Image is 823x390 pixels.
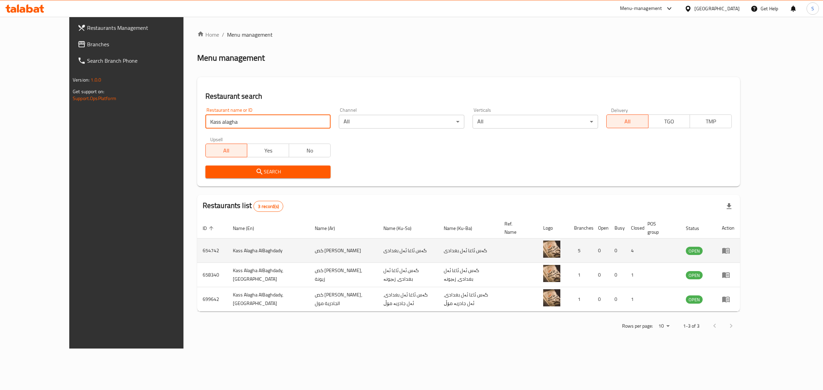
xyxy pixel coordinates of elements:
[383,224,420,232] span: Name (Ku-So)
[569,218,593,239] th: Branches
[309,239,378,263] td: كص [PERSON_NAME]
[609,117,646,126] span: All
[309,287,378,312] td: كص [PERSON_NAME]، الجادرية مول
[721,198,737,215] div: Export file
[694,5,740,12] div: [GEOGRAPHIC_DATA]
[569,239,593,263] td: 5
[656,321,672,331] div: Rows per page:
[722,295,735,303] div: Menu
[378,287,438,312] td: گەس ئاغا ئەل بغدادی، ئەل جادریە مۆڵ
[87,24,201,32] span: Restaurants Management
[504,220,529,236] span: Ref. Name
[73,75,90,84] span: Version:
[686,296,703,304] span: OPEN
[593,287,609,312] td: 0
[625,287,642,312] td: 1
[309,263,378,287] td: كص [PERSON_NAME], زيونة
[253,201,283,212] div: Total records count
[543,241,560,258] img: Kass Alagha AlBaghdady
[378,239,438,263] td: گەس ئاغا ئەل بغدادی
[227,287,310,312] td: Kass Alagha AlBaghdady, [GEOGRAPHIC_DATA]
[622,322,653,330] p: Rows per page:
[683,322,700,330] p: 1-3 of 3
[197,287,227,312] td: 699642
[693,117,729,126] span: TMP
[222,31,224,39] li: /
[811,5,814,12] span: S
[315,224,344,232] span: Name (Ar)
[686,271,703,279] span: OPEN
[87,57,201,65] span: Search Branch Phone
[593,239,609,263] td: 0
[625,263,642,287] td: 1
[210,137,223,142] label: Upsell
[72,20,207,36] a: Restaurants Management
[205,91,732,101] h2: Restaurant search
[227,263,310,287] td: Kass Alagha AlBaghdady, [GEOGRAPHIC_DATA]
[197,52,265,63] h2: Menu management
[197,218,740,312] table: enhanced table
[473,115,598,129] div: All
[543,289,560,306] img: Kass Alagha AlBaghdady, Al Jadreya Mall
[690,114,732,128] button: TMP
[438,287,499,312] td: گەس ئاغا ئەل بغدادی، ئەل جادریە مۆڵ
[651,117,688,126] span: TGO
[606,114,648,128] button: All
[716,218,740,239] th: Action
[73,94,116,103] a: Support.OpsPlatform
[593,263,609,287] td: 0
[609,287,625,312] td: 0
[254,203,283,210] span: 3 record(s)
[197,31,740,39] nav: breadcrumb
[205,144,248,157] button: All
[73,87,104,96] span: Get support on:
[686,224,708,232] span: Status
[250,146,286,156] span: Yes
[722,246,735,255] div: Menu
[72,52,207,69] a: Search Branch Phone
[205,115,331,129] input: Search for restaurant name or ID..
[289,144,331,157] button: No
[611,108,628,112] label: Delivery
[722,271,735,279] div: Menu
[211,168,325,176] span: Search
[593,218,609,239] th: Open
[686,271,703,279] div: OPEN
[647,220,672,236] span: POS group
[444,224,481,232] span: Name (Ku-Ba)
[339,115,464,129] div: All
[197,263,227,287] td: 658340
[91,75,101,84] span: 1.0.0
[625,218,642,239] th: Closed
[438,263,499,287] td: گەس ئەل ئاغا ئەل بغدادی، زەیونە
[378,263,438,287] td: گەس ئەل ئاغا ئەل بغدادی، زەیونە
[205,166,331,178] button: Search
[227,239,310,263] td: Kass Alagha AlBaghdady
[203,224,216,232] span: ID
[609,218,625,239] th: Busy
[208,146,245,156] span: All
[625,239,642,263] td: 4
[569,287,593,312] td: 1
[686,247,703,255] span: OPEN
[648,114,690,128] button: TGO
[197,31,219,39] a: Home
[620,4,662,13] div: Menu-management
[247,144,289,157] button: Yes
[197,239,227,263] td: 654742
[72,36,207,52] a: Branches
[203,200,283,212] h2: Restaurants list
[609,263,625,287] td: 0
[538,218,569,239] th: Logo
[227,31,273,39] span: Menu management
[609,239,625,263] td: 0
[292,146,328,156] span: No
[543,265,560,282] img: Kass Alagha AlBaghdady, Zayona
[233,224,263,232] span: Name (En)
[569,263,593,287] td: 1
[87,40,201,48] span: Branches
[438,239,499,263] td: گەس ئاغا ئەل بغدادی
